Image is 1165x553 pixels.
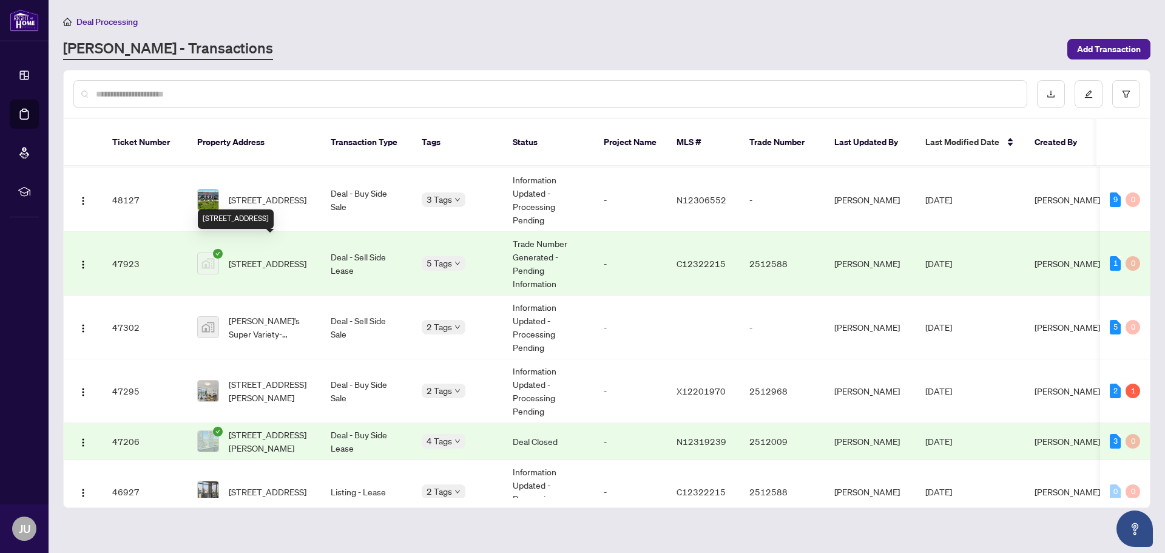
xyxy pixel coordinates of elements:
[1035,322,1100,333] span: [PERSON_NAME]
[1075,80,1103,108] button: edit
[825,359,916,423] td: [PERSON_NAME]
[229,193,306,206] span: [STREET_ADDRESS]
[1110,384,1121,398] div: 2
[594,359,667,423] td: -
[1035,385,1100,396] span: [PERSON_NAME]
[1084,90,1093,98] span: edit
[916,119,1025,166] th: Last Modified Date
[825,119,916,166] th: Last Updated By
[103,460,187,524] td: 46927
[73,482,93,501] button: Logo
[321,168,412,232] td: Deal - Buy Side Sale
[78,324,88,333] img: Logo
[825,460,916,524] td: [PERSON_NAME]
[198,381,218,401] img: thumbnail-img
[925,135,999,149] span: Last Modified Date
[594,168,667,232] td: -
[1110,320,1121,334] div: 5
[427,320,452,334] span: 2 Tags
[10,9,39,32] img: logo
[825,168,916,232] td: [PERSON_NAME]
[503,232,594,296] td: Trade Number Generated - Pending Information
[925,258,952,269] span: [DATE]
[1126,320,1140,334] div: 0
[321,423,412,460] td: Deal - Buy Side Lease
[103,232,187,296] td: 47923
[1047,90,1055,98] span: download
[1126,434,1140,449] div: 0
[503,460,594,524] td: Information Updated - Processing Pending
[187,119,321,166] th: Property Address
[198,189,218,210] img: thumbnail-img
[229,314,311,341] span: [PERSON_NAME]'s Super Variety-[STREET_ADDRESS]
[925,486,952,497] span: [DATE]
[1035,194,1100,205] span: [PERSON_NAME]
[503,168,594,232] td: Information Updated - Processing Pending
[454,260,461,266] span: down
[740,296,825,359] td: -
[740,119,825,166] th: Trade Number
[229,257,306,270] span: [STREET_ADDRESS]
[427,434,452,448] span: 4 Tags
[103,296,187,359] td: 47302
[594,460,667,524] td: -
[740,232,825,296] td: 2512588
[198,481,218,502] img: thumbnail-img
[103,423,187,460] td: 47206
[103,119,187,166] th: Ticket Number
[1067,39,1150,59] button: Add Transaction
[73,381,93,401] button: Logo
[78,438,88,447] img: Logo
[594,423,667,460] td: -
[1126,384,1140,398] div: 1
[321,119,412,166] th: Transaction Type
[321,232,412,296] td: Deal - Sell Side Lease
[594,296,667,359] td: -
[825,232,916,296] td: [PERSON_NAME]
[1110,484,1121,499] div: 0
[103,359,187,423] td: 47295
[1110,434,1121,449] div: 3
[213,249,223,259] span: check-circle
[321,296,412,359] td: Deal - Sell Side Sale
[198,431,218,452] img: thumbnail-img
[1037,80,1065,108] button: download
[19,520,30,537] span: JU
[594,232,667,296] td: -
[1122,90,1130,98] span: filter
[1077,39,1141,59] span: Add Transaction
[677,385,726,396] span: X12201970
[677,436,726,447] span: N12319239
[321,460,412,524] td: Listing - Lease
[740,423,825,460] td: 2512009
[925,194,952,205] span: [DATE]
[594,119,667,166] th: Project Name
[103,168,187,232] td: 48127
[229,378,311,404] span: [STREET_ADDRESS][PERSON_NAME]
[213,427,223,436] span: check-circle
[198,209,274,229] div: [STREET_ADDRESS]
[198,317,218,338] img: thumbnail-img
[667,119,740,166] th: MLS #
[73,254,93,273] button: Logo
[229,428,311,455] span: [STREET_ADDRESS][PERSON_NAME]
[677,194,726,205] span: N12306552
[1126,484,1140,499] div: 0
[78,387,88,397] img: Logo
[1110,192,1121,207] div: 9
[198,253,218,274] img: thumbnail-img
[740,359,825,423] td: 2512968
[63,38,273,60] a: [PERSON_NAME] - Transactions
[677,486,726,497] span: C12322215
[454,489,461,495] span: down
[1035,486,1100,497] span: [PERSON_NAME]
[73,190,93,209] button: Logo
[321,359,412,423] td: Deal - Buy Side Sale
[427,192,452,206] span: 3 Tags
[1116,511,1153,547] button: Open asap
[1110,256,1121,271] div: 1
[63,18,72,26] span: home
[1126,256,1140,271] div: 0
[825,296,916,359] td: [PERSON_NAME]
[73,432,93,451] button: Logo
